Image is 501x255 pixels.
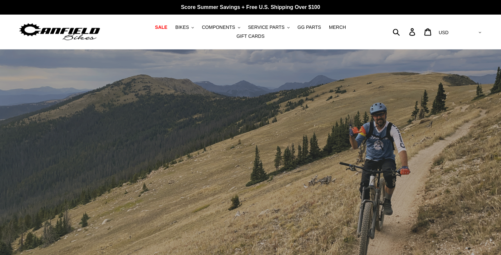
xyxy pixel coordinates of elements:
[152,23,171,32] a: SALE
[326,23,349,32] a: MERCH
[396,25,413,39] input: Search
[245,23,293,32] button: SERVICE PARTS
[294,23,324,32] a: GG PARTS
[18,22,101,42] img: Canfield Bikes
[172,23,197,32] button: BIKES
[175,25,189,30] span: BIKES
[329,25,346,30] span: MERCH
[248,25,284,30] span: SERVICE PARTS
[202,25,235,30] span: COMPONENTS
[237,33,265,39] span: GIFT CARDS
[298,25,321,30] span: GG PARTS
[155,25,167,30] span: SALE
[198,23,243,32] button: COMPONENTS
[233,32,268,41] a: GIFT CARDS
